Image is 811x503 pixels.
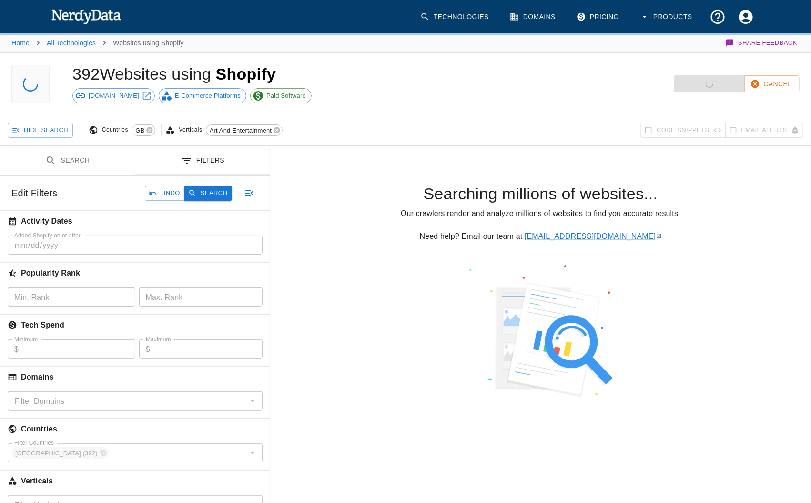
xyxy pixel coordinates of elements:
a: E-Commerce Platforms [159,88,246,103]
h4: Searching millions of websites... [285,184,796,204]
a: [DOMAIN_NAME] [72,88,155,103]
label: Filter Countries [14,439,54,447]
a: Technologies [415,3,497,31]
p: Our crawlers render and analyze millions of websites to find you accurate results. Need help? Ema... [285,208,796,242]
p: Websites using Shopify [113,38,184,48]
span: Art And Entertainment [206,126,275,135]
span: [DOMAIN_NAME] [83,91,144,101]
button: Support and Documentation [704,3,732,31]
nav: breadcrumb [11,33,184,52]
label: Added Shopify on or after [14,231,81,239]
iframe: Drift Widget Chat Controller [763,435,800,472]
button: Hide Search [8,123,73,138]
div: GB [132,124,155,136]
span: Countries [102,125,132,135]
span: E-Commerce Platforms [170,91,246,101]
button: Undo [145,186,185,201]
a: Pricing [571,3,627,31]
span: GB [132,126,148,135]
button: Share Feedback [724,33,800,52]
button: Account Settings [732,3,760,31]
div: $ [8,339,135,359]
h1: 392 Websites using [72,65,276,83]
button: Cancel [745,75,800,93]
button: Filters [135,146,271,176]
div: $ [139,339,263,359]
div: Art And Entertainment [206,124,283,136]
button: Search [184,186,232,201]
label: Minimum [14,335,38,343]
a: Domains [504,3,563,31]
a: All Technologies [47,39,96,47]
span: Shopify [216,65,276,83]
span: Paid Software [261,91,311,101]
img: NerdyData.com [51,7,121,26]
a: [EMAIL_ADDRESS][DOMAIN_NAME] [525,232,661,240]
button: Products [634,3,700,31]
a: Home [11,39,30,47]
span: Verticals [179,125,205,135]
label: Maximum [146,335,171,343]
h6: Edit Filters [11,185,57,201]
